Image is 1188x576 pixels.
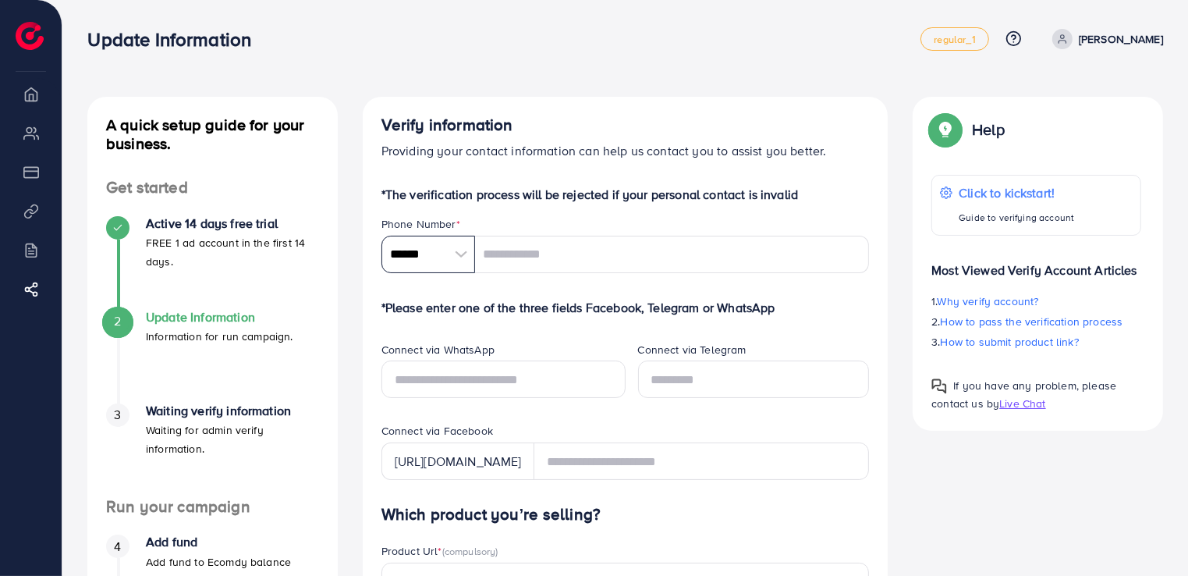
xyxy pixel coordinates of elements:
p: Information for run campaign. [146,327,293,346]
a: [PERSON_NAME] [1046,29,1163,49]
span: (compulsory) [442,544,498,558]
h4: Waiting verify information [146,404,319,418]
label: Product Url [381,543,498,559]
h4: Update Information [146,310,293,325]
h4: Add fund [146,535,291,549]
a: regular_1 [920,27,988,51]
span: 2 [114,312,121,330]
h3: Update Information [87,28,264,51]
img: Popup guide [931,116,959,144]
label: Connect via Facebook [381,423,493,439]
li: Update Information [87,310,338,404]
p: [PERSON_NAME] [1079,30,1163,48]
p: 1. [931,292,1141,311]
span: Why verify account? [938,293,1039,309]
h4: Active 14 days free trial [146,216,319,231]
h4: Verify information [381,116,870,135]
p: 2. [931,312,1141,331]
span: Live Chat [999,396,1045,411]
span: 3 [114,406,121,424]
div: [URL][DOMAIN_NAME] [381,443,534,480]
p: *The verification process will be rejected if your personal contact is invalid [381,185,870,204]
p: FREE 1 ad account in the first 14 days. [146,233,319,271]
label: Connect via Telegram [638,342,746,357]
p: Most Viewed Verify Account Articles [931,248,1141,279]
span: How to submit product link? [941,334,1079,350]
img: logo [16,22,44,50]
p: Click to kickstart! [959,183,1074,202]
p: Help [972,120,1005,139]
span: regular_1 [934,34,975,44]
p: Add fund to Ecomdy balance [146,553,291,571]
p: 3. [931,332,1141,351]
h4: Run your campaign [87,497,338,517]
label: Connect via WhatsApp [381,342,495,357]
span: How to pass the verification process [941,314,1123,329]
iframe: Chat [1122,506,1176,564]
h4: A quick setup guide for your business. [87,116,338,153]
p: *Please enter one of the three fields Facebook, Telegram or WhatsApp [381,298,870,317]
p: Providing your contact information can help us contact you to assist you better. [381,141,870,160]
li: Waiting verify information [87,404,338,497]
label: Phone Number [381,216,460,232]
h4: Get started [87,178,338,197]
img: Popup guide [931,379,947,394]
h4: Which product you’re selling? [381,505,870,524]
span: 4 [114,538,121,556]
li: Active 14 days free trial [87,216,338,310]
span: If you have any problem, please contact us by [931,378,1116,411]
p: Waiting for admin verify information. [146,421,319,458]
p: Guide to verifying account [959,208,1074,227]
